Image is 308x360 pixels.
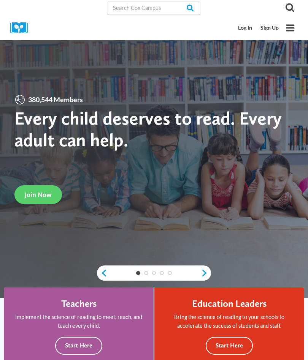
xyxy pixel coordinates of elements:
[97,265,211,281] div: content slider buttons
[108,1,200,15] input: Search Cox Campus
[206,337,253,355] button: Start Here
[192,298,267,309] h4: Education Leaders
[201,269,211,277] a: next
[136,271,140,275] a: 1
[144,271,148,275] a: 2
[55,337,102,355] button: Start Here
[14,107,282,151] strong: Every child deserves to read. Every adult can help.
[152,271,156,275] a: 3
[25,94,86,105] span: 380,544 Members
[14,185,62,204] a: Join Now
[165,313,294,330] p: Bring the science of reading to your schools to accelerate the success of students and staff.
[61,298,97,309] h4: Teachers
[168,271,172,275] a: 5
[14,313,143,330] p: Implement the science of reading to meet, reach, and teach every child.
[25,191,52,199] span: Join Now
[256,21,283,35] a: Sign Up
[160,271,164,275] a: 4
[234,21,283,35] nav: Secondary Mobile Navigation
[97,269,107,277] a: previous
[10,22,33,34] img: Cox Campus
[283,21,298,35] button: Open menu
[234,21,257,35] a: Log In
